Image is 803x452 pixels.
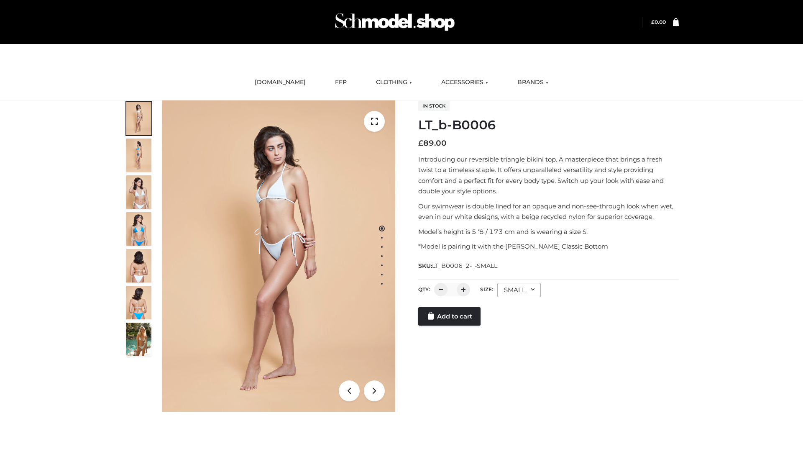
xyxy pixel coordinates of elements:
img: ArielClassicBikiniTop_CloudNine_AzureSky_OW114ECO_3-scaled.jpg [126,175,151,209]
span: £ [418,139,423,148]
img: ArielClassicBikiniTop_CloudNine_AzureSky_OW114ECO_1-scaled.jpg [126,102,151,135]
img: ArielClassicBikiniTop_CloudNine_AzureSky_OW114ECO_8-scaled.jpg [126,286,151,319]
img: ArielClassicBikiniTop_CloudNine_AzureSky_OW114ECO_7-scaled.jpg [126,249,151,282]
p: Introducing our reversible triangle bikini top. A masterpiece that brings a fresh twist to a time... [418,154,679,197]
label: Size: [480,286,493,293]
div: SMALL [497,283,541,297]
p: Our swimwear is double lined for an opaque and non-see-through look when wet, even in our white d... [418,201,679,222]
a: £0.00 [651,19,666,25]
img: Arieltop_CloudNine_AzureSky2.jpg [126,323,151,356]
span: SKU: [418,261,498,271]
img: ArielClassicBikiniTop_CloudNine_AzureSky_OW114ECO_1 [162,100,395,412]
a: ACCESSORIES [435,73,494,92]
p: Model’s height is 5 ‘8 / 173 cm and is wearing a size S. [418,226,679,237]
bdi: 0.00 [651,19,666,25]
span: In stock [418,101,450,111]
label: QTY: [418,286,430,293]
a: Add to cart [418,307,481,326]
span: £ [651,19,655,25]
img: ArielClassicBikiniTop_CloudNine_AzureSky_OW114ECO_4-scaled.jpg [126,212,151,246]
a: CLOTHING [370,73,418,92]
p: *Model is pairing it with the [PERSON_NAME] Classic Bottom [418,241,679,252]
bdi: 89.00 [418,139,447,148]
img: Schmodel Admin 964 [332,5,458,39]
h1: LT_b-B0006 [418,118,679,133]
a: FFP [329,73,353,92]
span: LT_B0006_2-_-SMALL [432,262,497,270]
a: BRANDS [511,73,555,92]
a: [DOMAIN_NAME] [248,73,312,92]
img: ArielClassicBikiniTop_CloudNine_AzureSky_OW114ECO_2-scaled.jpg [126,139,151,172]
